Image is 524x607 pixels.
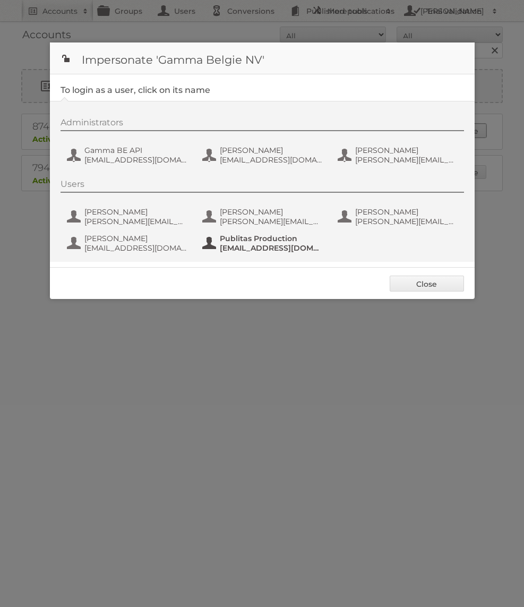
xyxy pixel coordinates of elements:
[201,233,326,254] button: Publitas Production [EMAIL_ADDRESS][DOMAIN_NAME]
[66,144,191,166] button: Gamma BE API [EMAIL_ADDRESS][DOMAIN_NAME]
[66,206,191,227] button: [PERSON_NAME] [PERSON_NAME][EMAIL_ADDRESS][DOMAIN_NAME]
[390,276,464,292] a: Close
[220,217,323,226] span: [PERSON_NAME][EMAIL_ADDRESS][DOMAIN_NAME]
[84,146,187,155] span: Gamma BE API
[355,155,458,165] span: [PERSON_NAME][EMAIL_ADDRESS][DOMAIN_NAME]
[61,85,210,95] legend: To login as a user, click on its name
[355,146,458,155] span: [PERSON_NAME]
[50,42,475,74] h1: Impersonate 'Gamma Belgie NV'
[220,146,323,155] span: [PERSON_NAME]
[201,206,326,227] button: [PERSON_NAME] [PERSON_NAME][EMAIL_ADDRESS][DOMAIN_NAME]
[84,243,187,253] span: [EMAIL_ADDRESS][DOMAIN_NAME]
[84,155,187,165] span: [EMAIL_ADDRESS][DOMAIN_NAME]
[220,243,323,253] span: [EMAIL_ADDRESS][DOMAIN_NAME]
[84,217,187,226] span: [PERSON_NAME][EMAIL_ADDRESS][DOMAIN_NAME]
[355,217,458,226] span: [PERSON_NAME][EMAIL_ADDRESS][DOMAIN_NAME]
[84,234,187,243] span: [PERSON_NAME]
[355,207,458,217] span: [PERSON_NAME]
[220,155,323,165] span: [EMAIL_ADDRESS][DOMAIN_NAME]
[84,207,187,217] span: [PERSON_NAME]
[201,144,326,166] button: [PERSON_NAME] [EMAIL_ADDRESS][DOMAIN_NAME]
[66,233,191,254] button: [PERSON_NAME] [EMAIL_ADDRESS][DOMAIN_NAME]
[61,179,464,193] div: Users
[337,144,461,166] button: [PERSON_NAME] [PERSON_NAME][EMAIL_ADDRESS][DOMAIN_NAME]
[61,117,464,131] div: Administrators
[337,206,461,227] button: [PERSON_NAME] [PERSON_NAME][EMAIL_ADDRESS][DOMAIN_NAME]
[220,234,323,243] span: Publitas Production
[220,207,323,217] span: [PERSON_NAME]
